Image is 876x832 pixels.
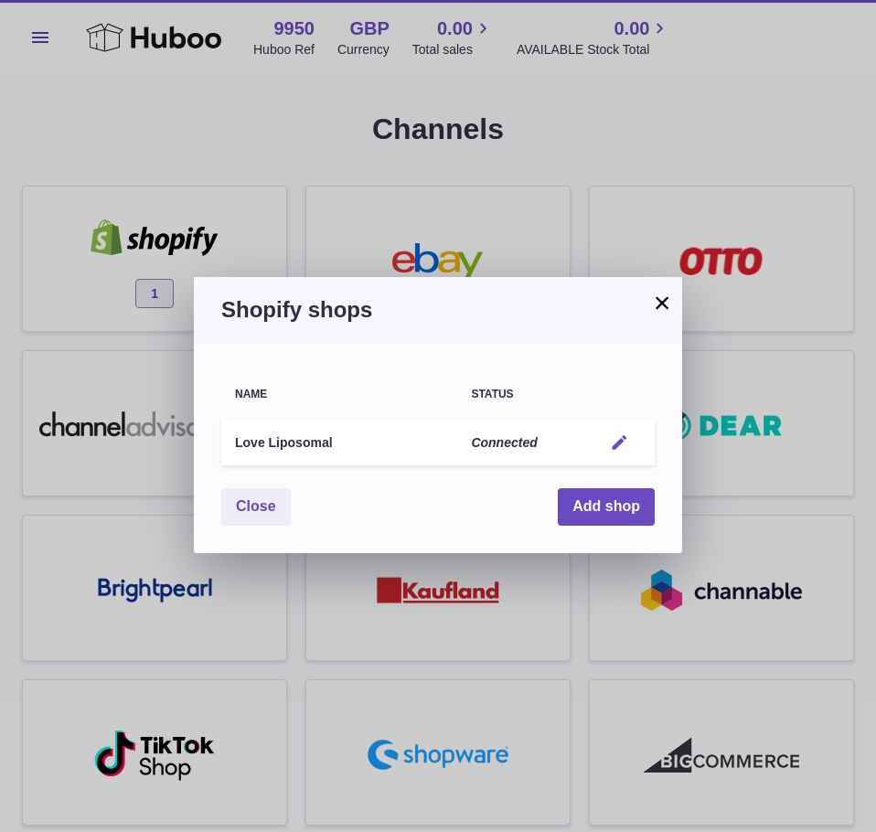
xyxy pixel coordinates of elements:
button: Close [221,488,291,526]
h3: Shopify shops [221,295,655,325]
td: Love Liposomal [221,420,457,466]
button: × [651,292,673,314]
div: Name [235,389,443,400]
button: Add shop [558,488,655,526]
div: Status [471,389,575,400]
td: Connected [457,420,589,466]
